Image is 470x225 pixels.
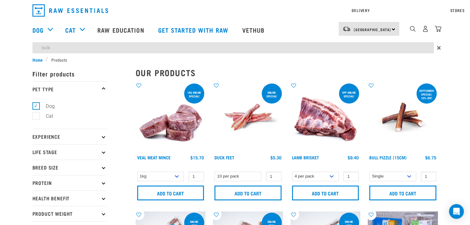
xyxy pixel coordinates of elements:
div: 4pp online special! [339,88,359,101]
a: Duck Feet [214,156,234,158]
label: Cat [36,112,56,120]
img: Bull Pizzle [368,82,438,152]
img: home-icon-1@2x.png [410,26,416,32]
a: Get started with Raw [152,18,236,42]
a: Delivery [352,9,370,11]
a: Vethub [236,18,273,42]
div: $6.75 [425,155,436,160]
nav: breadcrumbs [32,56,438,63]
p: Protein [32,175,107,190]
img: user.png [422,26,429,32]
a: Dog [32,25,44,35]
input: 1 [343,172,359,181]
div: $15.70 [190,155,204,160]
img: Raw Essentials Logo [32,4,108,17]
nav: dropdown navigation [28,2,443,19]
input: Add to cart [369,186,436,200]
p: Life Stage [32,144,107,160]
input: Add to cart [214,186,282,200]
a: Stores [450,9,465,11]
input: 1 [421,172,436,181]
input: 1 [266,172,282,181]
img: Raw Essentials Duck Feet Raw Meaty Bones For Dogs [213,82,283,152]
span: Home [32,56,43,63]
img: 1240 Lamb Brisket Pieces 01 [290,82,361,152]
p: Health Benefit [32,190,107,206]
p: Experience [32,129,107,144]
img: 1160 Veal Meat Mince Medallions 01 [136,82,206,152]
input: Add to cart [137,186,204,200]
div: ONLINE SPECIAL! [262,88,282,101]
a: Cat [65,25,76,35]
a: Bull Pizzle (15cm) [369,156,407,158]
a: Home [32,56,46,63]
div: 1kg online special! [184,88,204,101]
p: Breed Size [32,160,107,175]
p: Filter products [32,66,107,81]
h2: Our Products [136,68,438,77]
div: $5.30 [270,155,282,160]
span: × [437,42,441,53]
span: [GEOGRAPHIC_DATA] [354,28,391,31]
img: van-moving.png [342,26,351,32]
a: Raw Education [91,18,152,42]
div: September special! 10% off! [417,86,437,103]
a: Veal Meat Mince [137,156,171,158]
div: $9.40 [348,155,359,160]
input: Add to cart [292,186,359,200]
label: Dog [36,102,57,110]
div: Open Intercom Messenger [449,204,464,219]
a: Lamb Brisket [292,156,319,158]
input: 1 [188,172,204,181]
p: Pet Type [32,81,107,97]
img: home-icon@2x.png [435,26,441,32]
input: Search... [32,42,434,53]
p: Product Weight [32,206,107,221]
